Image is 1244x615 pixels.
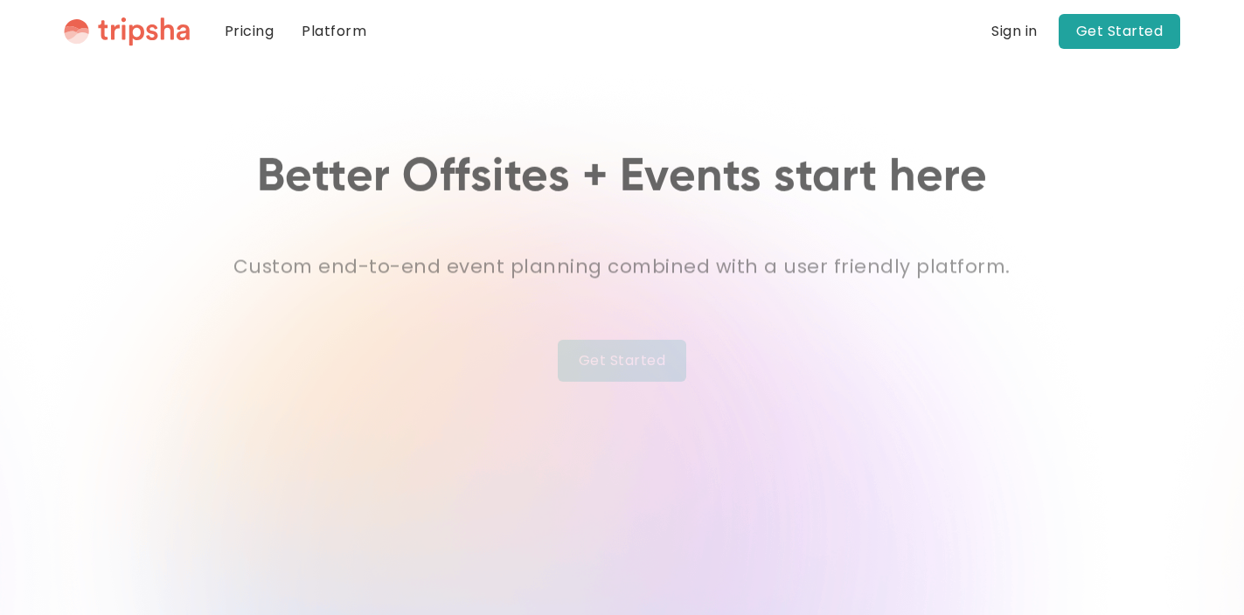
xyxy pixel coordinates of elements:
a: home [64,17,190,46]
a: Get Started [1059,14,1180,49]
h1: Better Offsites + Events start here [257,149,987,204]
a: Sign in [991,21,1038,42]
strong: Custom end-to-end event planning combined with a user friendly platform. [233,252,1011,280]
div: Sign in [991,24,1038,38]
a: Get Started [558,340,686,382]
img: Tripsha Logo [64,17,190,46]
